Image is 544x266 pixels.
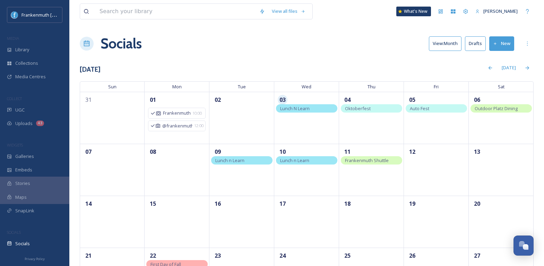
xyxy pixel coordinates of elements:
span: Sun [80,81,145,92]
span: 10 [278,147,287,157]
span: 08 [148,147,158,157]
span: SnapLink [15,207,34,214]
input: Search your library [96,4,256,19]
span: Maps [15,194,27,201]
span: 25 [343,251,352,260]
span: Thu [339,81,404,92]
a: [PERSON_NAME] [472,5,521,18]
span: 15 [148,199,158,209]
span: SOCIALS [7,230,21,235]
span: 02 [213,95,223,105]
a: View all files [268,5,309,18]
span: 13 [472,147,482,157]
span: Library [15,46,29,53]
a: Privacy Policy [25,254,45,263]
span: 20 [472,199,482,209]
span: 18 [343,199,352,209]
span: COLLECT [7,96,22,101]
span: Lunch n Learn [280,157,309,163]
span: 26 [407,251,417,260]
span: Embeds [15,167,32,173]
a: Drafts [465,36,489,51]
button: Open Chat [513,236,534,256]
div: 43 [36,121,44,126]
span: Wed [274,81,339,92]
span: Tue [209,81,274,92]
a: What's New [396,7,431,16]
span: 03 [278,95,287,105]
span: 21 [84,251,93,260]
span: MEDIA [7,36,19,41]
span: 04 [343,95,352,105]
span: 14 [84,199,93,209]
span: 07 [84,147,93,157]
span: Frankenmuth [163,110,191,116]
span: Galleries [15,153,34,160]
div: [DATE] [498,61,519,74]
span: 09 [213,147,223,157]
span: Auto Fest [410,105,429,112]
span: Lunch n Learn [215,157,244,163]
span: 01 [148,95,158,105]
span: 27 [472,251,482,260]
span: 24 [278,251,287,260]
span: 31 [84,95,93,105]
span: Sat [469,81,534,92]
span: 12 [407,147,417,157]
span: 16 [213,199,223,209]
a: Socials [101,33,142,54]
span: Fri [404,81,469,92]
button: Drafts [465,36,486,51]
span: 11 [343,147,352,157]
span: Frankenmuth Shuttle [345,157,389,163]
span: Stories [15,180,30,187]
span: UGC [15,107,25,113]
span: 22 [148,251,158,260]
span: WIDGETS [7,142,23,148]
button: New [489,36,514,51]
span: 23 [213,251,223,260]
span: 05 [407,95,417,105]
span: Lunch N Learn [280,105,310,112]
span: 06 [472,95,482,105]
span: Mon [145,81,209,92]
span: Privacy Policy [25,257,45,261]
span: Media Centres [15,73,46,80]
span: Frankenmuth [US_STATE] [21,11,74,18]
span: 10:00 [192,110,202,116]
span: 19 [407,199,417,209]
button: View:Month [429,36,461,51]
span: Outdoor Platz Dining [475,105,518,112]
span: 12:00 [194,123,204,129]
span: Oktoberfest [345,105,371,112]
h3: [DATE] [80,64,101,74]
img: Social%20Media%20PFP%202025.jpg [11,11,18,18]
span: Collections [15,60,38,66]
span: Uploads [15,120,33,127]
span: @frankenmuth [162,123,192,129]
span: Socials [15,240,30,247]
span: [PERSON_NAME] [483,8,518,14]
span: 17 [278,199,287,209]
